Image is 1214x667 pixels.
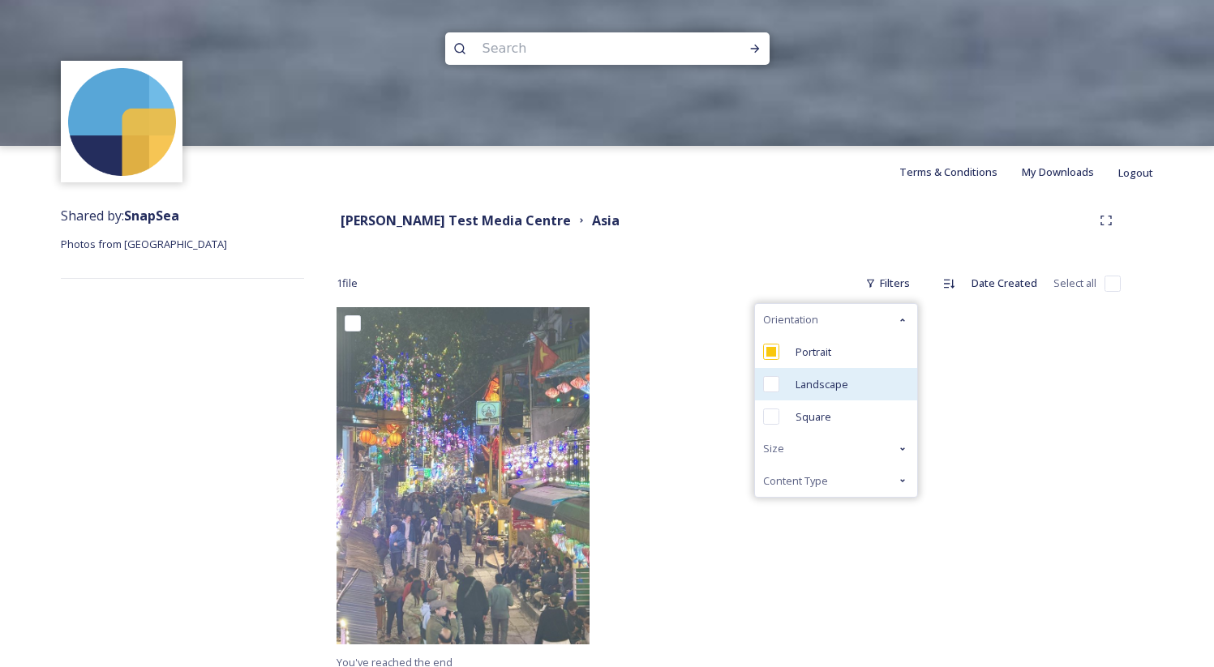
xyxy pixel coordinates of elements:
img: IMG_3070.heic [337,307,590,644]
span: Terms & Conditions [899,165,997,179]
strong: [PERSON_NAME] Test Media Centre [341,212,571,229]
span: Landscape [796,377,848,392]
span: Photos from [GEOGRAPHIC_DATA] [61,237,227,251]
input: Search [474,31,697,66]
strong: SnapSea [124,207,179,224]
span: Square [796,409,831,425]
span: Content Type [763,473,828,489]
span: Portrait [796,344,831,360]
span: My Downloads [1022,165,1094,179]
span: Shared by: [61,207,179,224]
strong: Asia [592,212,620,229]
div: Filters [857,267,918,299]
img: snapsea-logo.png [63,63,181,181]
span: 1 file [337,276,358,291]
span: Orientation [763,312,818,327]
span: Size [763,441,784,456]
span: Select all [1053,276,1096,291]
div: Date Created [963,267,1045,299]
a: Terms & Conditions [899,162,1022,182]
a: My Downloads [1022,162,1118,182]
span: Logout [1118,165,1153,180]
